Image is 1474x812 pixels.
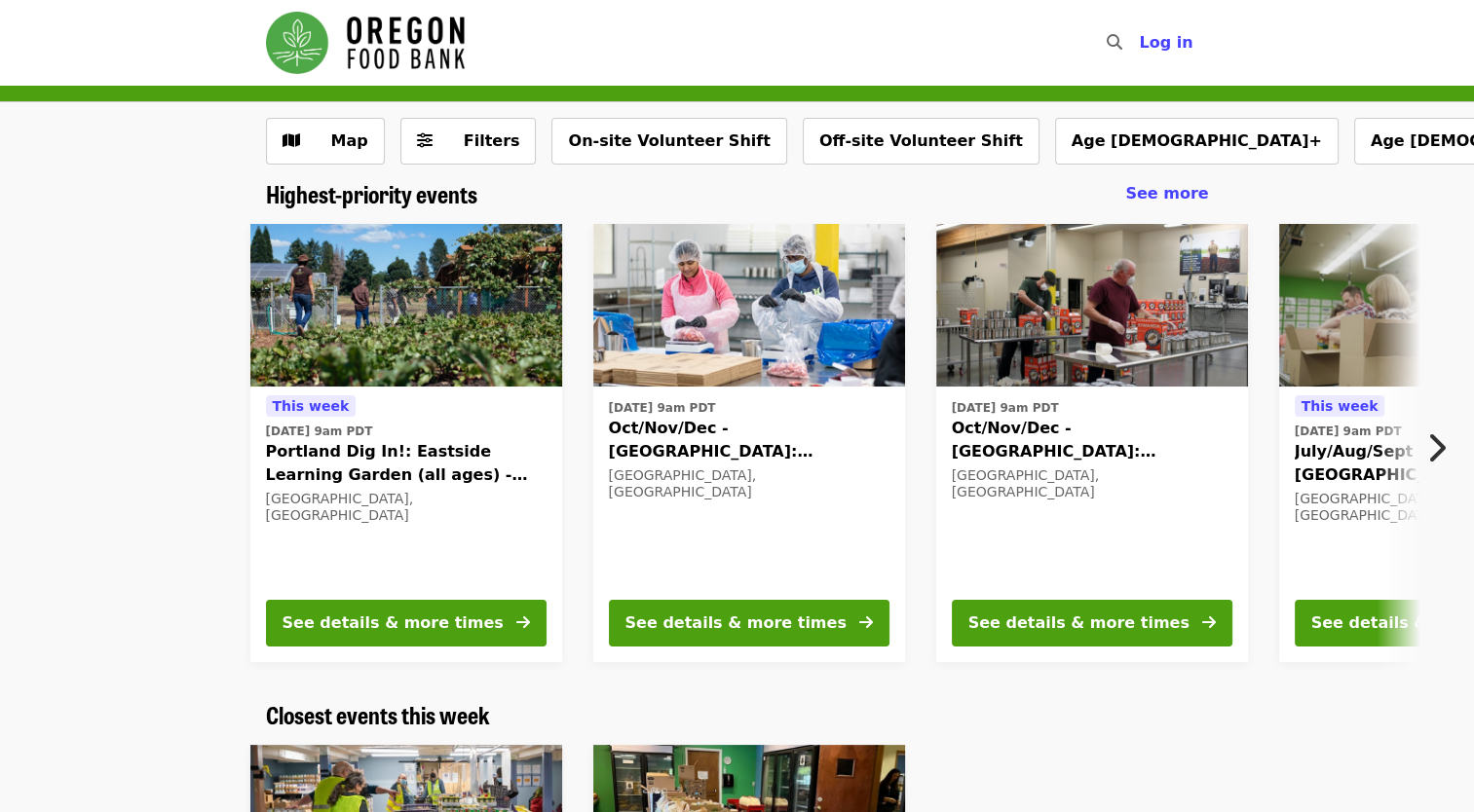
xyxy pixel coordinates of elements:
time: [DATE] 9am PDT [609,399,716,417]
span: See more [1125,184,1208,203]
img: Oct/Nov/Dec - Beaverton: Repack/Sort (age 10+) organized by Oregon Food Bank [593,224,905,388]
a: Closest events this week [266,701,490,729]
a: See details for "Portland Dig In!: Eastside Learning Garden (all ages) - Aug/Sept/Oct" [250,224,562,662]
span: Filters [464,131,520,150]
a: See details for "Oct/Nov/Dec - Beaverton: Repack/Sort (age 10+)" [593,224,905,662]
button: On-site Volunteer Shift [551,118,786,165]
span: Log in [1139,33,1192,52]
div: Highest-priority events [250,180,1225,208]
i: arrow-right icon [516,613,530,632]
div: See details & more times [968,611,1190,635]
a: Highest-priority events [266,180,477,208]
img: Oregon Food Bank - Home [266,12,465,74]
span: Oct/Nov/Dec - [GEOGRAPHIC_DATA]: Repack/Sort (age [DEMOGRAPHIC_DATA]+) [952,417,1232,463]
div: [GEOGRAPHIC_DATA], [GEOGRAPHIC_DATA] [609,467,889,500]
span: This week [273,398,350,414]
div: Closest events this week [250,701,1225,729]
span: Closest events this week [266,697,490,731]
button: See details & more times [952,600,1232,646]
button: See details & more times [609,600,889,646]
a: See details for "Oct/Nov/Dec - Portland: Repack/Sort (age 16+)" [936,224,1248,662]
i: map icon [283,131,300,150]
button: Show map view [266,118,385,165]
span: Map [331,131,368,150]
i: search icon [1106,33,1121,52]
time: [DATE] 9am PDT [952,399,1059,417]
span: Portland Dig In!: Eastside Learning Garden (all ages) - Aug/Sept/Oct [266,440,547,487]
time: [DATE] 9am PDT [1295,423,1402,440]
i: sliders-h icon [417,131,433,150]
button: Age [DEMOGRAPHIC_DATA]+ [1055,118,1339,165]
i: arrow-right icon [859,613,873,632]
i: arrow-right icon [1202,613,1216,632]
time: [DATE] 9am PDT [266,423,373,440]
button: Filters (0 selected) [400,118,537,165]
button: Next item [1410,421,1474,475]
a: See more [1125,182,1208,205]
i: chevron-right icon [1426,429,1446,466]
button: See details & more times [266,600,547,646]
div: [GEOGRAPHIC_DATA], [GEOGRAPHIC_DATA] [952,467,1232,500]
span: This week [1302,398,1379,414]
button: Log in [1123,23,1208,62]
div: See details & more times [625,611,847,635]
div: [GEOGRAPHIC_DATA], [GEOGRAPHIC_DATA] [266,491,547,524]
input: Search [1133,19,1149,66]
span: Highest-priority events [266,176,477,210]
button: Off-site Volunteer Shift [803,118,1039,165]
img: Portland Dig In!: Eastside Learning Garden (all ages) - Aug/Sept/Oct organized by Oregon Food Bank [250,224,562,388]
span: Oct/Nov/Dec - [GEOGRAPHIC_DATA]: Repack/Sort (age [DEMOGRAPHIC_DATA]+) [609,417,889,463]
img: Oct/Nov/Dec - Portland: Repack/Sort (age 16+) organized by Oregon Food Bank [936,224,1248,388]
div: See details & more times [283,611,504,635]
